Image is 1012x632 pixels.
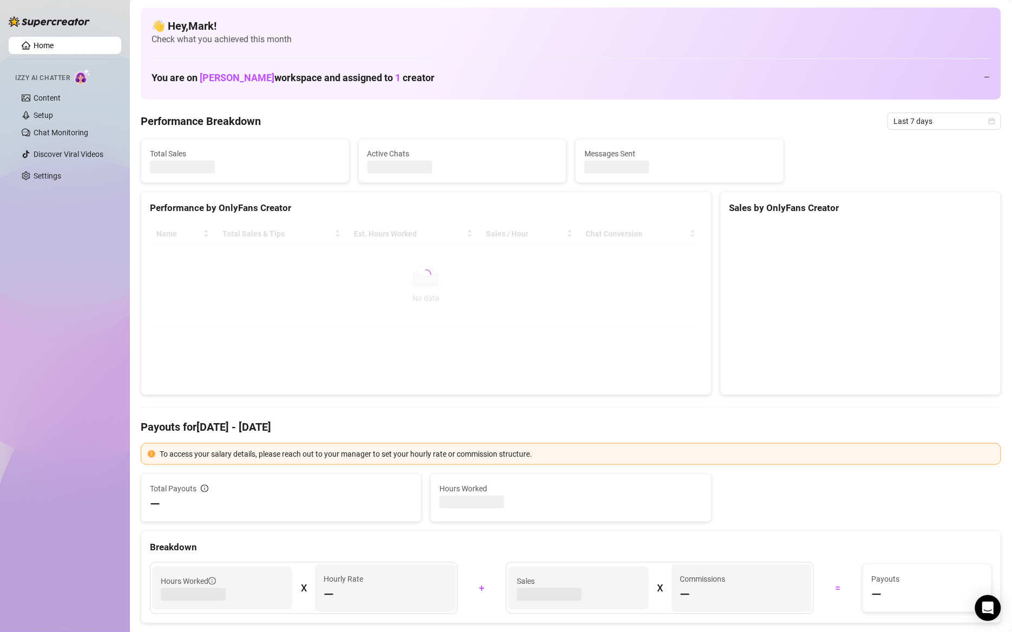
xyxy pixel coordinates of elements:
span: — [872,586,882,603]
span: — [150,496,160,513]
div: + [464,580,500,597]
div: — [984,71,990,83]
span: loading [419,268,433,281]
div: X [658,580,663,597]
div: Breakdown [150,540,992,555]
img: logo-BBDzfeDw.svg [9,16,90,27]
div: X [301,580,306,597]
a: Settings [34,172,61,180]
div: To access your salary details, please reach out to your manager to set your hourly rate or commis... [160,448,994,460]
span: Hours Worked [161,575,216,587]
div: = [820,580,856,597]
span: Messages Sent [584,148,775,160]
span: Total Payouts [150,483,196,495]
span: Active Chats [367,148,558,160]
div: Open Intercom Messenger [975,595,1001,621]
h1: You are on workspace and assigned to creator [152,72,435,84]
article: Hourly Rate [324,573,363,585]
h4: 👋 Hey, Mark ! [152,18,990,34]
a: Chat Monitoring [34,128,88,137]
a: Discover Viral Videos [34,150,103,159]
h4: Performance Breakdown [141,114,261,129]
span: Check what you achieved this month [152,34,990,45]
img: AI Chatter [74,69,91,84]
a: Setup [34,111,53,120]
a: Content [34,94,61,102]
span: — [680,586,691,603]
span: — [324,586,334,603]
a: Home [34,41,54,50]
span: exclamation-circle [148,450,155,458]
span: info-circle [208,577,216,585]
div: Sales by OnlyFans Creator [730,201,992,215]
article: Commissions [680,573,726,585]
span: Izzy AI Chatter [15,73,70,83]
span: Hours Worked [439,483,702,495]
span: 1 [395,72,400,83]
span: Sales [517,575,640,587]
h4: Payouts for [DATE] - [DATE] [141,419,1001,435]
div: Performance by OnlyFans Creator [150,201,702,215]
span: Payouts [872,573,983,585]
span: calendar [989,118,995,124]
span: Total Sales [150,148,340,160]
span: info-circle [201,485,208,492]
span: [PERSON_NAME] [200,72,274,83]
span: Last 7 days [894,113,995,129]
